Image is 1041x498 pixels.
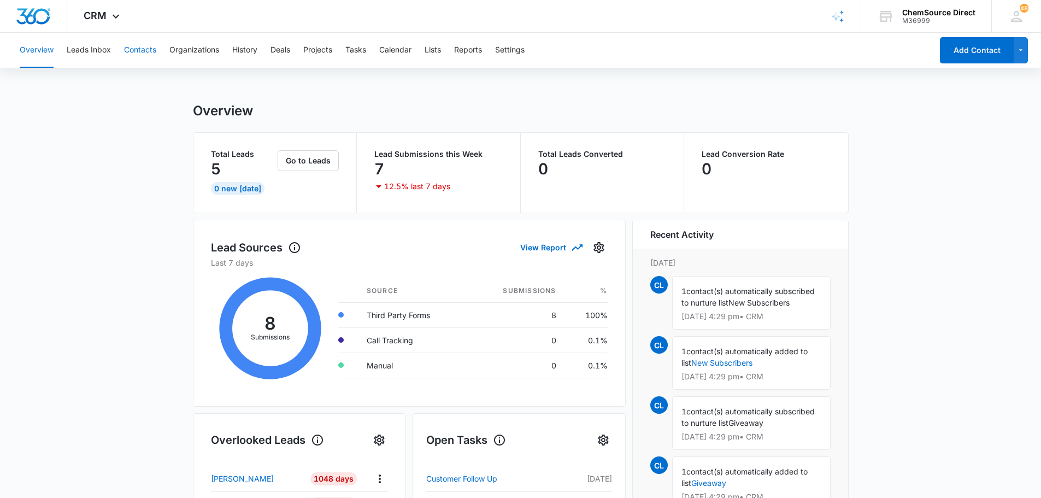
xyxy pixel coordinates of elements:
[1020,4,1028,13] div: notifications count
[358,302,468,327] td: Third Party Forms
[538,160,548,178] p: 0
[426,472,554,485] a: Customer Follow Up
[1020,4,1028,13] span: 48
[681,467,808,488] span: contact(s) automatically added to list
[278,156,339,165] a: Go to Leads
[691,478,726,488] a: Giveaway
[650,456,668,474] span: CL
[681,286,815,307] span: contact(s) automatically subscribed to nurture list
[310,472,357,485] div: 1048 Days
[681,433,821,441] p: [DATE] 4:29 pm • CRM
[565,279,608,303] th: %
[384,183,450,190] p: 12.5% last 7 days
[454,33,482,68] button: Reports
[358,353,468,378] td: Manual
[193,103,253,119] h1: Overview
[345,33,366,68] button: Tasks
[691,358,752,367] a: New Subscribers
[468,302,565,327] td: 8
[371,470,388,487] button: Actions
[520,238,581,257] button: View Report
[211,473,303,484] a: [PERSON_NAME]
[728,418,763,427] span: Giveaway
[681,347,808,367] span: contact(s) automatically added to list
[650,336,668,354] span: CL
[425,33,441,68] button: Lists
[538,150,667,158] p: Total Leads Converted
[379,33,411,68] button: Calendar
[681,286,686,296] span: 1
[681,407,815,427] span: contact(s) automatically subscribed to nurture list
[211,432,324,448] h1: Overlooked Leads
[211,239,301,256] h1: Lead Sources
[681,407,686,416] span: 1
[565,302,608,327] td: 100%
[211,473,274,484] p: [PERSON_NAME]
[650,228,714,241] h6: Recent Activity
[358,327,468,353] td: Call Tracking
[702,150,831,158] p: Lead Conversion Rate
[650,276,668,294] span: CL
[67,33,111,68] button: Leads Inbox
[681,467,686,476] span: 1
[303,33,332,68] button: Projects
[426,432,506,448] h1: Open Tasks
[270,33,290,68] button: Deals
[468,327,565,353] td: 0
[278,150,339,171] button: Go to Leads
[374,160,384,178] p: 7
[650,396,668,414] span: CL
[590,239,608,256] button: Settings
[681,313,821,320] p: [DATE] 4:29 pm • CRM
[232,33,257,68] button: History
[554,473,612,484] p: [DATE]
[370,431,388,449] button: Settings
[495,33,525,68] button: Settings
[468,353,565,378] td: 0
[702,160,711,178] p: 0
[681,347,686,356] span: 1
[124,33,156,68] button: Contacts
[374,150,503,158] p: Lead Submissions this Week
[940,37,1014,63] button: Add Contact
[565,353,608,378] td: 0.1%
[902,17,975,25] div: account id
[211,257,608,268] p: Last 7 days
[211,150,276,158] p: Total Leads
[468,279,565,303] th: Submissions
[595,431,612,449] button: Settings
[211,160,221,178] p: 5
[650,257,831,268] p: [DATE]
[728,298,790,307] span: New Subscribers
[20,33,54,68] button: Overview
[211,182,264,195] div: 0 New [DATE]
[169,33,219,68] button: Organizations
[84,10,107,21] span: CRM
[358,279,468,303] th: Source
[902,8,975,17] div: account name
[681,373,821,380] p: [DATE] 4:29 pm • CRM
[565,327,608,353] td: 0.1%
